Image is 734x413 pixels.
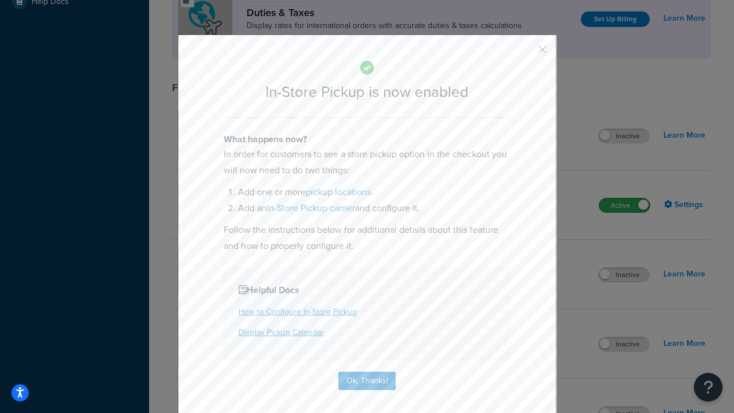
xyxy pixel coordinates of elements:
li: Add one or more . [238,184,510,200]
a: pickup locations [306,185,371,198]
h2: In-Store Pickup is now enabled [224,84,510,100]
h4: Helpful Docs [239,283,495,297]
a: In-Store Pickup carrier [267,201,355,215]
a: Display Pickup Calendar [239,326,324,338]
a: How to Configure In-Store Pickup [239,306,357,318]
li: Add an and configure it. [238,200,510,216]
h4: What happens now? [224,133,510,146]
p: In order for customers to see a store pickup option in the checkout you will now need to do two t... [224,146,510,178]
button: Ok, Thanks! [338,372,396,390]
p: Follow the instructions below for additional details about this feature and how to properly confi... [224,222,510,254]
